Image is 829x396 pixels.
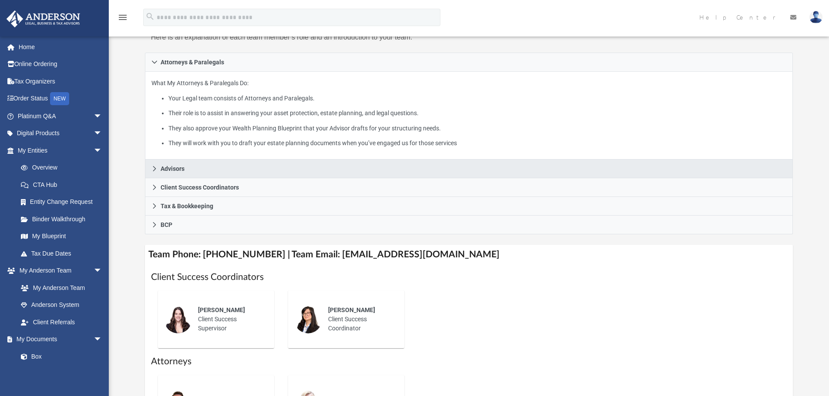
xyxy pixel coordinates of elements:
[145,216,793,234] a: BCP
[94,262,111,280] span: arrow_drop_down
[328,306,375,313] span: [PERSON_NAME]
[6,38,115,56] a: Home
[12,193,115,211] a: Entity Change Request
[161,203,213,209] span: Tax & Bookkeeping
[94,125,111,143] span: arrow_drop_down
[6,107,115,125] a: Platinum Q&Aarrow_drop_down
[198,306,245,313] span: [PERSON_NAME]
[161,184,239,190] span: Client Success Coordinators
[294,306,322,333] img: thumbnail
[6,73,115,90] a: Tax Organizers
[4,10,83,27] img: Anderson Advisors Platinum Portal
[12,245,115,262] a: Tax Due Dates
[94,142,111,160] span: arrow_drop_down
[94,107,111,125] span: arrow_drop_down
[6,262,111,280] a: My Anderson Teamarrow_drop_down
[145,53,793,72] a: Attorneys & Paralegals
[12,296,111,314] a: Anderson System
[12,159,115,176] a: Overview
[164,306,192,333] img: thumbnail
[6,125,115,142] a: Digital Productsarrow_drop_down
[12,176,115,193] a: CTA Hub
[12,313,111,331] a: Client Referrals
[145,245,793,264] h4: Team Phone: [PHONE_NUMBER] | Team Email: [EMAIL_ADDRESS][DOMAIN_NAME]
[6,331,111,348] a: My Documentsarrow_drop_down
[168,123,786,134] li: They also approve your Wealth Planning Blueprint that your Advisor drafts for your structuring ne...
[117,12,128,23] i: menu
[6,56,115,73] a: Online Ordering
[192,299,268,339] div: Client Success Supervisor
[151,31,463,43] p: Here is an explanation of each team member’s role and an introduction to your team.
[94,331,111,349] span: arrow_drop_down
[168,108,786,119] li: Their role is to assist in answering your asset protection, estate planning, and legal questions.
[12,348,107,365] a: Box
[168,93,786,104] li: Your Legal team consists of Attorneys and Paralegals.
[161,166,185,172] span: Advisors
[151,355,787,368] h1: Attorneys
[145,12,155,21] i: search
[12,365,111,383] a: Meeting Minutes
[322,299,398,339] div: Client Success Coordinator
[168,138,786,149] li: They will work with you to draft your estate planning documents when you’ve engaged us for those ...
[151,78,787,149] p: What My Attorneys & Paralegals Do:
[50,92,69,105] div: NEW
[145,197,793,216] a: Tax & Bookkeeping
[161,59,224,65] span: Attorneys & Paralegals
[117,15,128,23] a: menu
[12,228,111,245] a: My Blueprint
[145,160,793,178] a: Advisors
[151,271,787,283] h1: Client Success Coordinators
[6,90,115,108] a: Order StatusNEW
[145,72,793,160] div: Attorneys & Paralegals
[809,11,822,23] img: User Pic
[145,178,793,197] a: Client Success Coordinators
[6,142,115,159] a: My Entitiesarrow_drop_down
[12,279,107,296] a: My Anderson Team
[12,210,115,228] a: Binder Walkthrough
[161,222,172,228] span: BCP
